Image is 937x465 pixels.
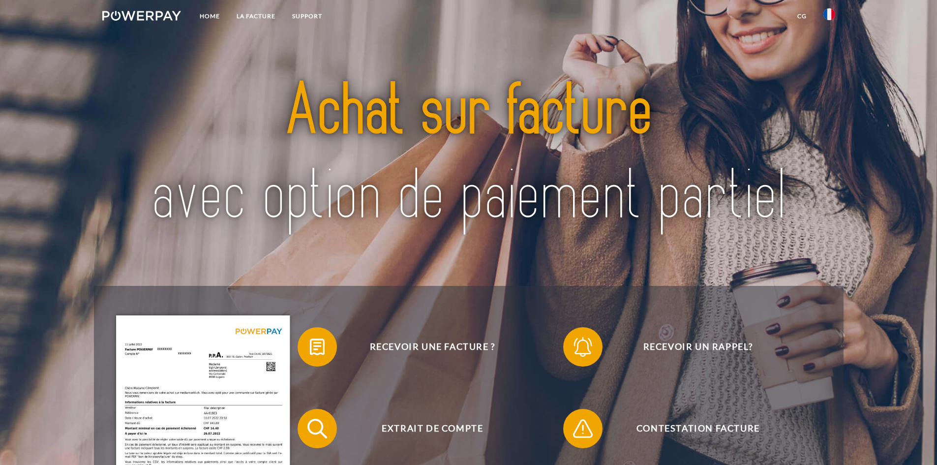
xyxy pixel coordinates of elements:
button: Extrait de compte [298,409,553,448]
a: Home [191,7,228,25]
button: Recevoir une facture ? [298,327,553,367]
span: Recevoir un rappel? [577,327,818,367]
img: fr [823,8,835,20]
img: logo-powerpay-white.svg [102,11,181,21]
span: Contestation Facture [577,409,818,448]
img: qb_search.svg [305,416,330,441]
img: title-powerpay_fr.svg [138,47,799,262]
button: Recevoir un rappel? [563,327,819,367]
img: qb_bill.svg [305,335,330,359]
span: Recevoir une facture ? [312,327,553,367]
img: qb_bell.svg [571,335,595,359]
a: LA FACTURE [228,7,284,25]
button: Contestation Facture [563,409,819,448]
a: CG [789,7,815,25]
span: Extrait de compte [312,409,553,448]
a: Support [284,7,331,25]
img: qb_warning.svg [571,416,595,441]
